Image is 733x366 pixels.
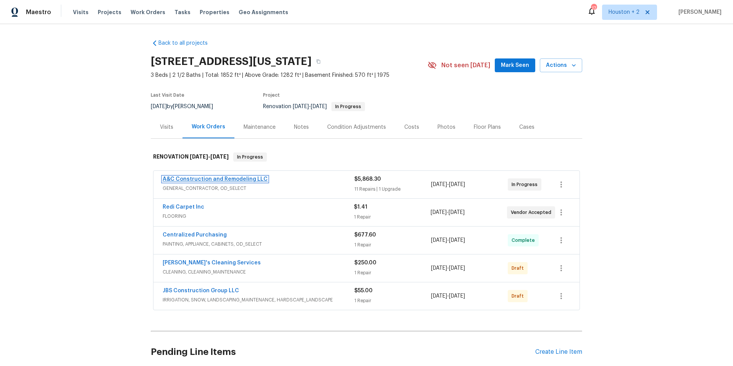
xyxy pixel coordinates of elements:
div: Create Line Item [535,348,582,356]
span: [DATE] [449,182,465,187]
span: CLEANING, CLEANING_MAINTENANCE [163,268,354,276]
span: [DATE] [449,293,465,299]
a: Centralized Purchasing [163,232,227,238]
span: $55.00 [354,288,373,293]
span: Not seen [DATE] [441,62,490,69]
span: [DATE] [449,266,465,271]
span: Mark Seen [501,61,529,70]
div: Condition Adjustments [327,123,386,131]
span: Houston + 2 [609,8,639,16]
span: Maestro [26,8,51,16]
span: Tasks [174,10,191,15]
span: [DATE] [311,104,327,109]
span: Project [263,93,280,97]
span: - [431,181,465,188]
div: Visits [160,123,173,131]
span: GENERAL_CONTRACTOR, OD_SELECT [163,185,354,192]
span: $5,868.30 [354,177,381,182]
div: Costs [404,123,419,131]
span: - [293,104,327,109]
span: [DATE] [431,293,447,299]
div: Floor Plans [474,123,501,131]
span: - [190,154,229,159]
a: JBS Construction Group LLC [163,288,239,293]
a: Back to all projects [151,39,224,47]
a: [PERSON_NAME]'s Cleaning Services [163,260,261,266]
span: [DATE] [190,154,208,159]
span: 3 Beds | 2 1/2 Baths | Total: 1852 ft² | Above Grade: 1282 ft² | Basement Finished: 570 ft² | 1975 [151,71,428,79]
span: IRRIGATION, SNOW, LANDSCAPING_MAINTENANCE, HARDSCAPE_LANDSCAPE [163,296,354,304]
button: Mark Seen [495,58,535,73]
a: Redi Carpet Inc [163,204,204,210]
span: Actions [546,61,576,70]
div: by [PERSON_NAME] [151,102,222,111]
div: 17 [591,5,596,12]
span: Projects [98,8,121,16]
span: FLOORING [163,212,354,220]
span: - [431,209,465,216]
div: 1 Repair [354,213,430,221]
span: - [431,292,465,300]
span: Last Visit Date [151,93,184,97]
span: Draft [512,264,527,272]
span: Visits [73,8,89,16]
span: [DATE] [293,104,309,109]
span: [DATE] [210,154,229,159]
span: Properties [200,8,229,16]
div: Work Orders [192,123,225,131]
span: Work Orders [131,8,165,16]
h2: [STREET_ADDRESS][US_STATE] [151,58,312,65]
span: [DATE] [449,210,465,215]
span: [DATE] [431,266,447,271]
span: Complete [512,236,538,244]
div: Notes [294,123,309,131]
span: - [431,264,465,272]
span: [DATE] [151,104,167,109]
div: Maintenance [244,123,276,131]
span: $250.00 [354,260,376,266]
div: RENOVATION [DATE]-[DATE]In Progress [151,145,582,169]
span: Geo Assignments [239,8,288,16]
button: Copy Address [312,55,325,68]
a: A&C Construction and Remodeling LLC [163,177,268,182]
div: 1 Repair [354,297,431,304]
div: 1 Repair [354,269,431,277]
div: Cases [519,123,534,131]
span: $677.60 [354,232,376,238]
button: Actions [540,58,582,73]
span: [DATE] [431,238,447,243]
span: [DATE] [431,182,447,187]
span: $1.41 [354,204,367,210]
span: [DATE] [449,238,465,243]
span: In Progress [234,153,266,161]
div: 11 Repairs | 1 Upgrade [354,185,431,193]
div: 1 Repair [354,241,431,249]
div: Photos [438,123,455,131]
span: - [431,236,465,244]
span: In Progress [332,104,364,109]
span: Renovation [263,104,365,109]
h6: RENOVATION [153,152,229,162]
span: In Progress [512,181,541,188]
span: [PERSON_NAME] [675,8,722,16]
span: [DATE] [431,210,447,215]
span: Vendor Accepted [511,209,554,216]
span: PAINTING, APPLIANCE, CABINETS, OD_SELECT [163,240,354,248]
span: Draft [512,292,527,300]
